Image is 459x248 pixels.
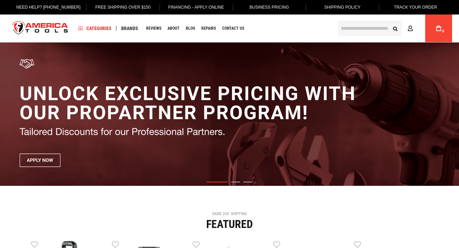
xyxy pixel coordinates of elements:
a: Reviews [143,24,164,33]
a: Blog [183,24,198,33]
span: About [168,26,180,30]
a: 0 [432,15,445,42]
span: Reviews [146,26,161,30]
span: Repairs [201,26,216,30]
span: Categories [78,26,112,31]
span: Shipping Policy [324,5,361,10]
a: Contact Us [219,24,247,33]
button: Search [389,22,402,35]
span: Contact Us [222,26,244,30]
a: Brands [118,24,141,33]
img: America Tools [7,16,74,41]
span: 0 [442,29,444,33]
a: About [164,24,183,33]
a: Repairs [198,24,219,33]
div: SAME DAY SHIPPING [5,212,454,216]
a: store logo [7,16,74,41]
div: Featured [5,219,454,230]
span: Blog [186,26,195,30]
span: Brands [121,26,138,31]
a: Categories [75,24,115,33]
